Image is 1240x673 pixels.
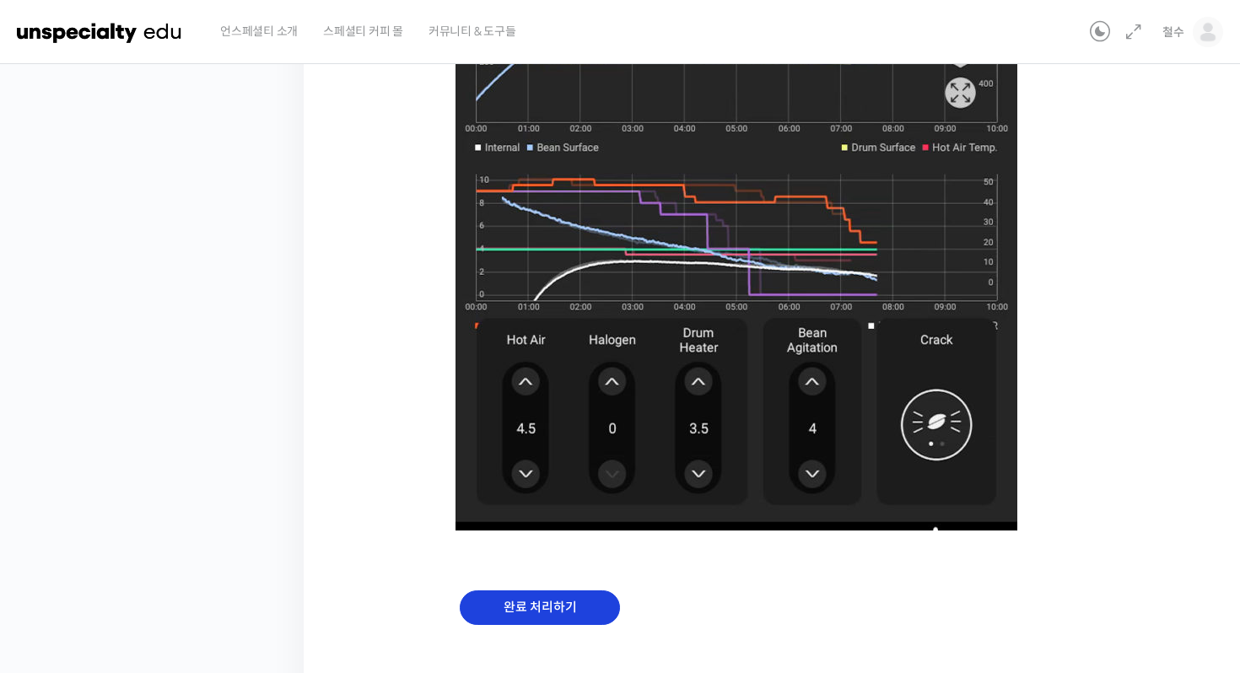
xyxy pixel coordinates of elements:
input: 완료 처리하기 [460,590,620,625]
span: 홈 [53,558,63,572]
span: 대화 [154,559,175,573]
a: 홈 [5,533,111,575]
span: 설정 [261,558,281,572]
a: 설정 [218,533,324,575]
span: 철수 [1162,24,1184,40]
a: 대화 [111,533,218,575]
